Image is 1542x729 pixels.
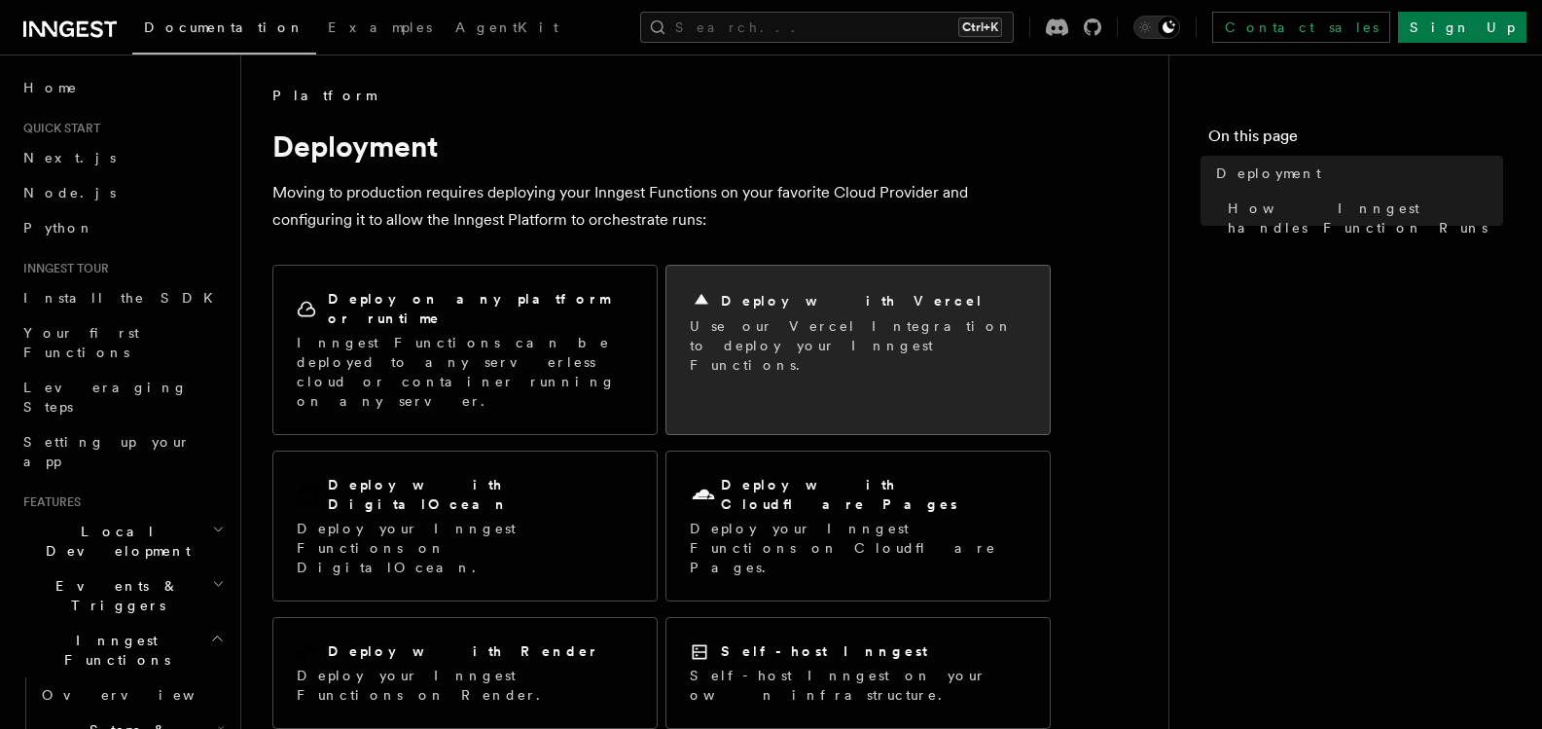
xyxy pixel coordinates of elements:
button: Local Development [16,514,229,568]
svg: Cloudflare [690,482,717,509]
a: Your first Functions [16,315,229,370]
span: Examples [328,19,432,35]
span: Leveraging Steps [23,380,188,415]
button: Events & Triggers [16,568,229,623]
a: Deploy with RenderDeploy your Inngest Functions on Render. [272,617,658,729]
span: Python [23,220,94,236]
span: Your first Functions [23,325,139,360]
h2: Deploy with DigitalOcean [328,475,633,514]
a: Python [16,210,229,245]
h2: Deploy with Cloudflare Pages [721,475,1026,514]
a: Home [16,70,229,105]
p: Deploy your Inngest Functions on Cloudflare Pages. [690,519,1026,577]
span: Local Development [16,522,212,561]
a: Deploy with Cloudflare PagesDeploy your Inngest Functions on Cloudflare Pages. [665,451,1051,601]
a: Deploy with DigitalOceanDeploy your Inngest Functions on DigitalOcean. [272,451,658,601]
h4: On this page [1208,125,1503,156]
span: Quick start [16,121,100,136]
p: Deploy your Inngest Functions on DigitalOcean. [297,519,633,577]
a: Overview [34,677,229,712]
span: Overview [42,687,242,703]
a: Examples [316,6,444,53]
p: Use our Vercel Integration to deploy your Inngest Functions. [690,316,1026,375]
span: Inngest tour [16,261,109,276]
span: Platform [272,86,376,105]
kbd: Ctrl+K [958,18,1002,37]
span: Documentation [144,19,305,35]
span: Features [16,494,81,510]
h2: Deploy with Vercel [721,291,984,310]
h2: Self-host Inngest [721,641,927,661]
a: Sign Up [1398,12,1526,43]
p: Inngest Functions can be deployed to any serverless cloud or container running on any server. [297,333,633,411]
button: Inngest Functions [16,623,229,677]
span: Install the SDK [23,290,225,306]
button: Toggle dark mode [1133,16,1180,39]
a: Deployment [1208,156,1503,191]
a: Setting up your app [16,424,229,479]
a: Documentation [132,6,316,55]
p: Deploy your Inngest Functions on Render. [297,666,633,705]
span: Events & Triggers [16,576,212,615]
h1: Deployment [272,128,1051,164]
a: Contact sales [1212,12,1390,43]
h2: Deploy with Render [328,641,599,661]
a: AgentKit [444,6,570,53]
span: Next.js [23,150,116,165]
button: Search...Ctrl+K [640,12,1014,43]
span: How Inngest handles Function Runs [1228,199,1503,237]
span: Node.js [23,185,116,200]
span: AgentKit [455,19,558,35]
span: Setting up your app [23,434,191,469]
a: Install the SDK [16,280,229,315]
a: Deploy with VercelUse our Vercel Integration to deploy your Inngest Functions. [665,265,1051,435]
a: Leveraging Steps [16,370,229,424]
a: Next.js [16,140,229,175]
p: Self-host Inngest on your own infrastructure. [690,666,1026,705]
a: Node.js [16,175,229,210]
p: Moving to production requires deploying your Inngest Functions on your favorite Cloud Provider an... [272,179,1051,234]
a: Deploy on any platform or runtimeInngest Functions can be deployed to any serverless cloud or con... [272,265,658,435]
h2: Deploy on any platform or runtime [328,289,633,328]
span: Inngest Functions [16,631,210,670]
a: Self-host InngestSelf-host Inngest on your own infrastructure. [665,617,1051,729]
a: How Inngest handles Function Runs [1220,191,1503,245]
span: Deployment [1216,164,1321,183]
span: Home [23,78,78,97]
